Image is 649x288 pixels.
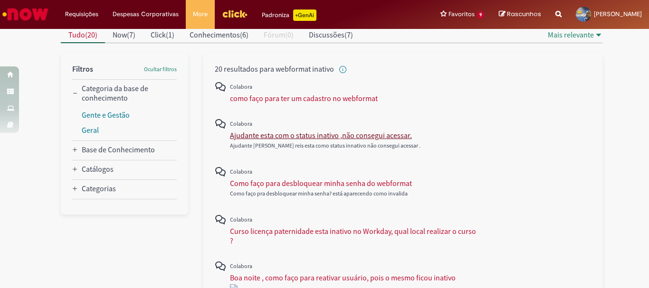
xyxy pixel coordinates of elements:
[193,9,208,19] span: More
[507,9,541,19] span: Rascunhos
[1,5,50,24] img: ServiceNow
[477,11,485,19] span: 9
[65,9,98,19] span: Requisições
[113,9,179,19] span: Despesas Corporativas
[499,10,541,19] a: Rascunhos
[449,9,475,19] span: Favoritos
[222,7,248,21] img: click_logo_yellow_360x200.png
[594,10,642,18] span: [PERSON_NAME]
[262,9,316,21] div: Padroniza
[293,9,316,21] p: +GenAi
